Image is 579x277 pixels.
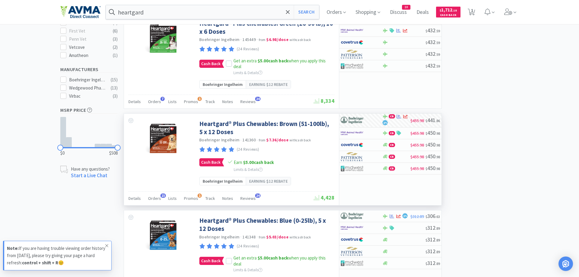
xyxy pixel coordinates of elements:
[258,58,288,64] strong: cash back
[109,150,118,157] span: $508
[389,155,395,159] span: CB
[234,167,263,172] span: Limits & Details
[199,234,239,240] a: Boehringer Ingelheim
[389,131,395,135] span: CB
[113,36,118,43] div: ( 3 )
[249,81,288,88] span: Earning $12 rebate
[257,37,258,42] span: ·
[426,224,440,231] span: 312
[233,70,262,75] span: Limits & Details
[60,6,101,18] img: e4e33dab9f054f5782a47901c742baa9_102.png
[240,196,256,201] span: Reviews
[435,40,440,45] span: . 59
[243,159,254,165] span: $5.00
[314,97,334,104] span: 8,334
[341,164,363,173] img: 4dd14cff54a648ac9e977f0c5da9bc2e_5.png
[240,137,242,143] span: ·
[203,81,243,88] span: Boehringer Ingelheim
[426,250,427,254] span: $
[168,99,177,104] span: Lists
[426,64,427,68] span: $
[426,29,427,33] span: $
[341,116,363,125] img: 730db3968b864e76bcafd0174db25112_22.png
[203,178,243,184] span: Boehringer Ingelheim
[426,165,440,172] span: 450
[465,10,478,16] a: 1
[410,142,424,148] span: $455.98
[242,234,256,240] span: 141348
[341,212,363,221] img: 730db3968b864e76bcafd0174db25112_22.png
[233,255,326,267] span: Get an extra when you apply this deal
[7,245,105,266] p: If you are having trouble viewing order history from [DATE], please try giving your page a hard r...
[289,235,311,239] span: with cash back
[341,38,363,47] img: 77fca1acd8b6420a9015268ca798ef17_1.png
[258,255,288,261] strong: cash back
[200,257,222,265] span: Cash Back
[440,8,441,12] span: $
[426,153,440,160] span: 450
[249,178,288,184] span: Earning $12 rebate
[426,118,427,123] span: $
[242,137,256,143] span: 141360
[148,99,161,104] span: Orders
[389,115,395,118] span: CB
[168,196,177,201] span: Lists
[205,99,215,104] span: Track
[199,19,333,36] a: Heartgard® Plus Chewables: Green (26-50 lb), 10 x 6 Doses
[60,66,118,73] h5: Manufacturers
[435,64,440,68] span: . 59
[199,216,333,233] a: Heartgard® Plus Chewables: Blue (0-25lb), 5 x 12 Doses
[435,166,440,171] span: . 98
[237,46,259,52] p: (24 Reviews)
[435,29,440,33] span: . 59
[259,235,265,239] span: from
[435,214,440,219] span: . 63
[144,120,183,159] img: 5e32ddc1f19342938f30f133b8be1932_409460.jpg
[436,4,460,20] a: $1,712.18Cash Back
[426,261,427,266] span: $
[71,166,110,172] p: Have any questions?
[71,172,107,179] a: Start a Live Chat
[426,27,440,34] span: 432
[198,97,202,101] span: 1
[222,99,233,104] span: Notes
[106,5,319,19] input: Search by item, sku, manufacturer, ingredient, size...
[389,143,395,147] span: CB
[426,226,427,231] span: $
[426,131,427,136] span: $
[426,62,440,69] span: 432
[341,140,363,150] img: 77fca1acd8b6420a9015268ca798ef17_1.png
[426,238,427,242] span: $
[69,52,106,59] div: Amatheon
[410,166,424,171] span: $455.98
[435,226,440,231] span: . 89
[240,37,242,42] span: ·
[389,167,395,170] span: CB
[255,194,261,198] span: 24
[410,118,424,123] span: $455.98
[233,267,262,272] span: Limits & Details
[111,84,118,92] div: ( 13 )
[60,107,118,114] h5: MSRP Price
[200,60,222,68] span: Cash Back
[199,80,291,89] a: Boehringer IngelheimEarning $12 rebate
[184,99,198,104] span: Promos
[199,137,239,143] a: Boehringer Ingelheim
[113,52,118,59] div: ( 1 )
[257,137,258,143] span: ·
[341,61,363,71] img: 4dd14cff54a648ac9e977f0c5da9bc2e_5.png
[69,76,106,83] div: Boehringer Ingelheim
[341,152,363,161] img: f5e969b455434c6296c6d81ef179fa71_3.png
[160,194,166,198] span: 15
[403,215,407,218] span: 2
[243,159,274,165] strong: cash back
[435,238,440,242] span: . 89
[388,10,409,15] a: Discuss10
[237,146,259,153] p: (24 Reviews)
[113,93,118,100] div: ( 3 )
[426,236,440,243] span: 312
[69,93,106,100] div: Virbac
[405,214,407,217] span: %
[440,14,457,17] span: Cash Back
[255,97,261,101] span: 24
